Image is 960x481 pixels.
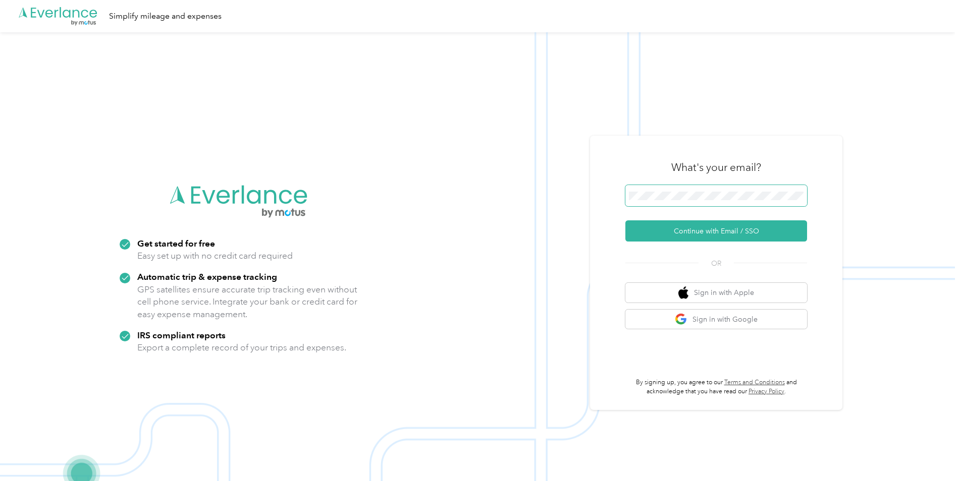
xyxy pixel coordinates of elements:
[625,220,807,242] button: Continue with Email / SSO
[625,283,807,303] button: apple logoSign in with Apple
[699,258,734,269] span: OR
[137,341,346,354] p: Export a complete record of your trips and expenses.
[749,388,784,395] a: Privacy Policy
[137,250,293,262] p: Easy set up with no credit card required
[137,283,358,321] p: GPS satellites ensure accurate trip tracking even without cell phone service. Integrate your bank...
[625,310,807,329] button: google logoSign in with Google
[137,271,277,282] strong: Automatic trip & expense tracking
[724,379,785,386] a: Terms and Conditions
[137,238,215,249] strong: Get started for free
[675,313,687,326] img: google logo
[678,286,688,299] img: apple logo
[625,378,807,396] p: By signing up, you agree to our and acknowledge that you have read our .
[137,330,226,340] strong: IRS compliant reports
[109,10,222,23] div: Simplify mileage and expenses
[671,160,761,174] h3: What's your email?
